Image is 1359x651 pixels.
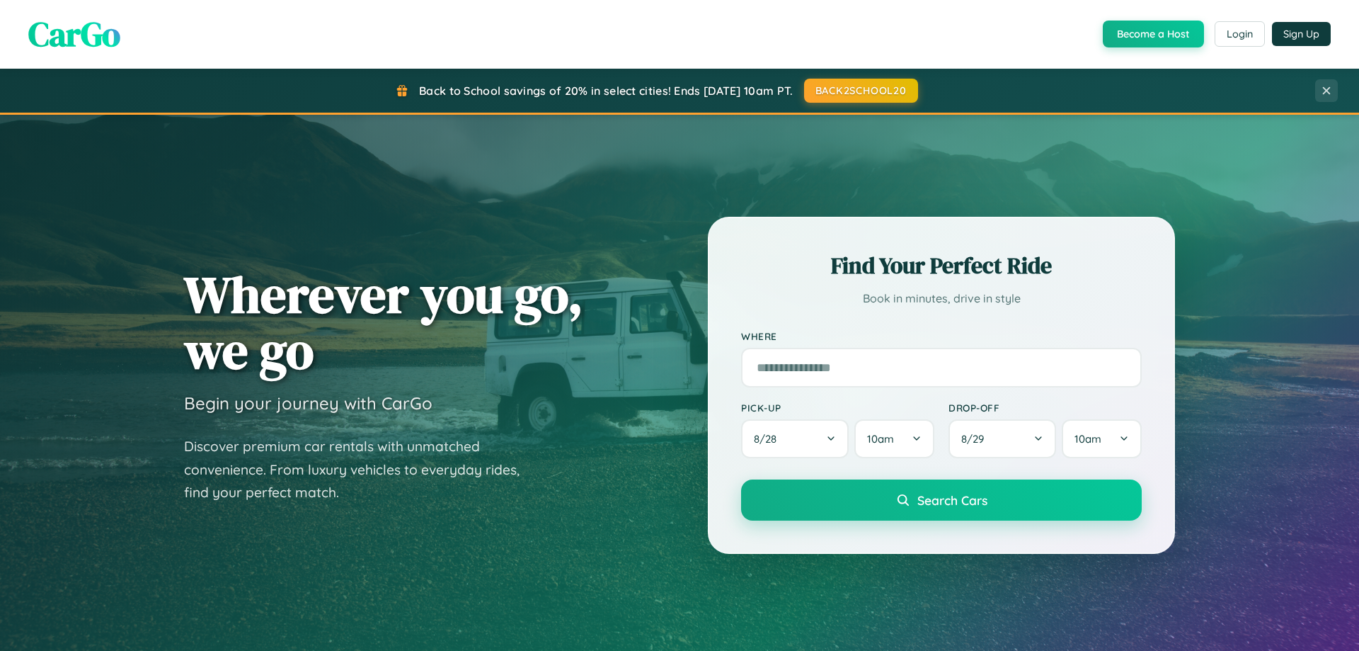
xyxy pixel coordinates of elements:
button: Search Cars [741,480,1142,521]
span: CarGo [28,11,120,57]
label: Drop-off [948,402,1142,414]
h1: Wherever you go, we go [184,266,583,378]
label: Where [741,330,1142,342]
span: Search Cars [917,492,987,508]
button: Sign Up [1272,22,1331,46]
span: 10am [867,432,894,446]
span: 10am [1074,432,1101,446]
p: Book in minutes, drive in style [741,288,1142,309]
button: 10am [1062,419,1142,458]
button: 8/29 [948,419,1056,458]
button: BACK2SCHOOL20 [804,79,918,103]
button: Become a Host [1103,21,1204,47]
h2: Find Your Perfect Ride [741,250,1142,281]
p: Discover premium car rentals with unmatched convenience. From luxury vehicles to everyday rides, ... [184,435,538,504]
button: Login [1215,21,1265,47]
h3: Begin your journey with CarGo [184,392,432,414]
label: Pick-up [741,402,934,414]
button: 8/28 [741,419,849,458]
span: Back to School savings of 20% in select cities! Ends [DATE] 10am PT. [419,84,793,98]
button: 10am [854,419,934,458]
span: 8 / 28 [754,432,784,446]
span: 8 / 29 [961,432,991,446]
